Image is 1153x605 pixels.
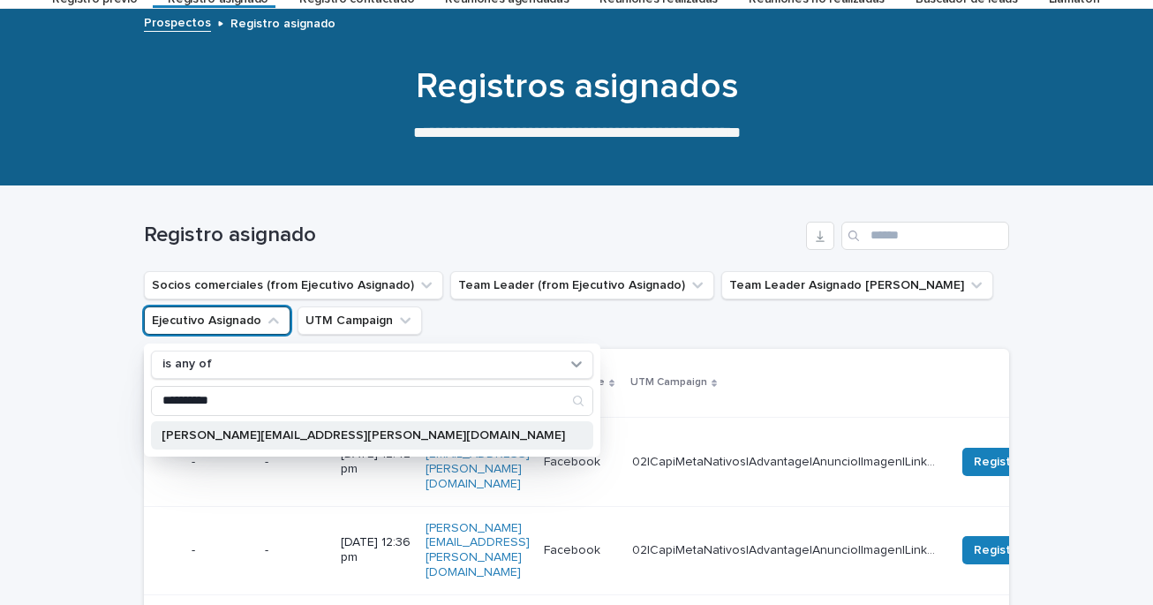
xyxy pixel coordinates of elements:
button: Ejecutivo Asignado [144,306,290,335]
p: - [192,543,250,558]
p: - [265,455,327,470]
p: 02|CapiMetaNativos|Advantage|Anuncio|Imagen|LinkAd|AON|Agosto|2025|Capitalizarme|UF|Nueva_Calif [632,451,945,470]
p: [PERSON_NAME][EMAIL_ADDRESS][PERSON_NAME][DOMAIN_NAME] [162,429,565,442]
a: Prospectos [144,11,211,32]
a: [PERSON_NAME][EMAIL_ADDRESS][PERSON_NAME][DOMAIN_NAME] [426,521,530,580]
span: Registro contactado [974,541,1094,559]
button: Socios comerciales (from Ejecutivo Asignado) [144,271,443,299]
p: Registro asignado [230,12,335,32]
h1: Registro asignado [144,223,799,248]
p: - [192,455,250,470]
input: Search [841,222,1009,250]
p: Facebook [544,451,604,470]
p: [DATE] 12:36 pm [341,535,411,565]
p: UTM Campaign [630,373,707,392]
button: Team Leader Asignado LLamados [721,271,993,299]
span: Registro contactado [974,453,1094,471]
button: Registro contactado [962,448,1105,476]
a: [PERSON_NAME][EMAIL_ADDRESS][PERSON_NAME][DOMAIN_NAME] [426,432,530,491]
h1: Registros asignados [144,65,1009,108]
button: Team Leader (from Ejecutivo Asignado) [450,271,714,299]
button: UTM Campaign [298,306,422,335]
p: is any of [162,357,212,372]
button: Registro contactado [962,536,1105,564]
p: Facebook [544,540,604,558]
p: 02|CapiMetaNativos|Advantage|Anuncio|Imagen|LinkAd|AON|Agosto|2025|Capitalizarme|UF|Nueva_Calif [632,540,945,558]
div: Search [151,386,593,416]
p: - [265,543,327,558]
p: [DATE] 12:42 pm [341,447,411,477]
input: Search [152,387,592,415]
